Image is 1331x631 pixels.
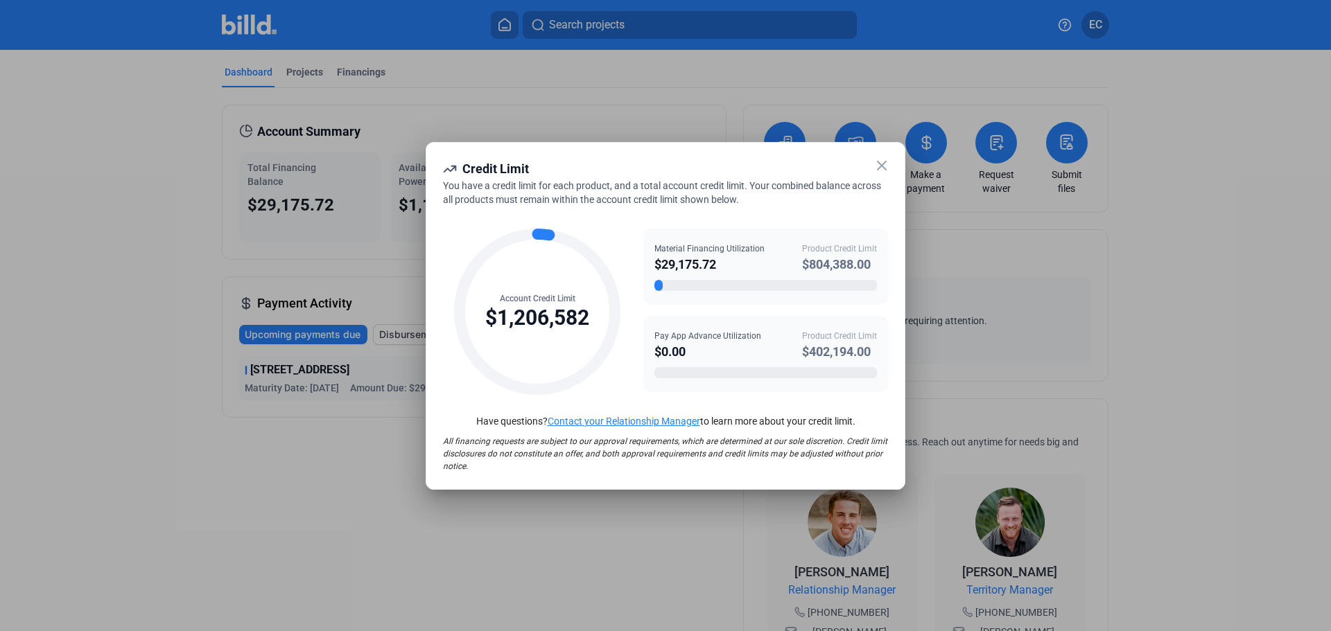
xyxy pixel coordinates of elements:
div: $1,206,582 [485,305,589,331]
div: Product Credit Limit [802,330,877,342]
div: $402,194.00 [802,342,877,362]
div: $0.00 [654,342,761,362]
span: You have a credit limit for each product, and a total account credit limit. Your combined balance... [443,180,881,205]
div: $804,388.00 [802,255,877,274]
span: Credit Limit [462,161,529,176]
a: Contact your Relationship Manager [548,416,700,427]
div: Material Financing Utilization [654,242,765,255]
div: Pay App Advance Utilization [654,330,761,342]
span: Have questions? to learn more about your credit limit. [476,416,855,427]
div: Account Credit Limit [485,292,589,305]
span: All financing requests are subject to our approval requirements, which are determined at our sole... [443,436,887,471]
div: Product Credit Limit [802,242,877,255]
div: $29,175.72 [654,255,765,274]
